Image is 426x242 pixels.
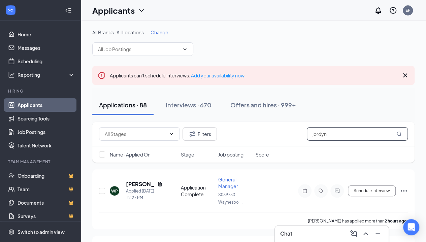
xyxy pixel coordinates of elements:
[348,228,359,239] button: ComposeMessage
[126,188,163,201] div: Applied [DATE] 12:27 PM
[18,41,75,55] a: Messages
[218,151,243,158] span: Job posting
[307,127,408,141] input: Search in applications
[396,131,402,137] svg: MagnifyingGlass
[157,181,163,187] svg: Document
[18,196,75,209] a: DocumentsCrown
[181,184,214,198] div: Application Complete
[403,219,419,235] div: Open Intercom Messenger
[110,72,244,78] span: Applicants can't schedule interviews.
[372,228,383,239] button: Minimize
[8,71,15,78] svg: Analysis
[18,125,75,139] a: Job Postings
[137,6,145,14] svg: ChevronDown
[218,192,242,205] span: S039730 - Waynesbo ...
[256,151,269,158] span: Score
[18,229,65,235] div: Switch to admin view
[18,169,75,182] a: OnboardingCrown
[18,28,75,41] a: Home
[8,229,15,235] svg: Settings
[8,159,74,165] div: Team Management
[182,46,188,52] svg: ChevronDown
[350,230,358,238] svg: ComposeMessage
[400,187,408,195] svg: Ellipses
[7,7,14,13] svg: WorkstreamLogo
[18,139,75,152] a: Talent Network
[92,29,144,35] span: All Brands · All Locations
[389,6,397,14] svg: QuestionInfo
[317,188,325,194] svg: Tag
[99,101,147,109] div: Applications · 88
[230,101,296,109] div: Offers and hires · 999+
[18,98,75,112] a: Applicants
[308,218,408,224] p: [PERSON_NAME] has applied more than .
[188,130,196,138] svg: Filter
[98,45,179,53] input: All Job Postings
[98,71,106,79] svg: Error
[92,5,135,16] h1: Applicants
[65,7,72,14] svg: Collapse
[362,230,370,238] svg: ChevronUp
[401,71,409,79] svg: Cross
[111,188,118,194] div: WP
[374,6,382,14] svg: Notifications
[301,188,309,194] svg: Note
[18,112,75,125] a: Sourcing Tools
[110,151,151,158] span: Name · Applied On
[169,131,174,137] svg: ChevronDown
[218,176,238,189] span: General Manager
[405,7,410,13] div: EF
[126,180,155,188] h5: [PERSON_NAME]
[191,72,244,78] a: Add your availability now
[348,185,396,196] button: Schedule Interview
[385,218,407,223] b: 2 hours ago
[360,228,371,239] button: ChevronUp
[181,151,194,158] span: Stage
[151,29,168,35] span: Change
[166,101,211,109] div: Interviews · 670
[18,182,75,196] a: TeamCrown
[18,71,75,78] div: Reporting
[18,55,75,68] a: Scheduling
[18,209,75,223] a: SurveysCrown
[105,130,166,138] input: All Stages
[333,188,341,194] svg: ActiveChat
[8,88,74,94] div: Hiring
[183,127,217,141] button: Filter Filters
[280,230,292,237] h3: Chat
[374,230,382,238] svg: Minimize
